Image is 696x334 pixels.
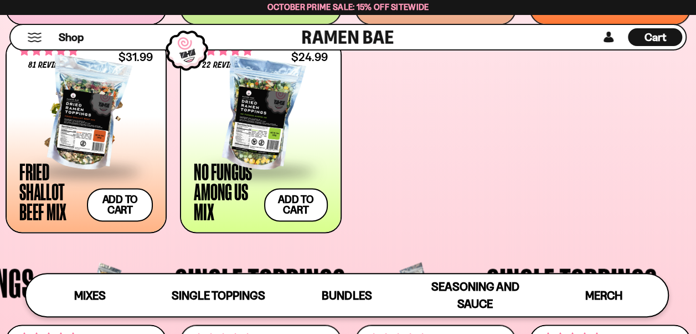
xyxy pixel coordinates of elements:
[27,33,42,42] button: Mobile Menu Trigger
[411,274,539,316] a: Seasoning and Sauce
[19,161,81,221] div: Fried Shallot Beef Mix
[487,262,657,303] span: Single Toppings
[264,188,328,221] button: Add to cart
[431,280,519,311] span: Seasoning and Sauce
[6,38,167,233] a: 4.83 stars 81 reviews $31.99 Fried Shallot Beef Mix Add to cart
[585,289,622,302] span: Merch
[539,274,668,316] a: Merch
[87,188,153,221] button: Add to cart
[59,30,84,45] span: Shop
[26,274,154,316] a: Mixes
[59,28,84,46] a: Shop
[282,274,411,316] a: Bundles
[175,262,346,303] span: Single Toppings
[180,38,341,233] a: 4.82 stars 22 reviews $24.99 No Fungus Among Us Mix Add to cart
[154,274,283,316] a: Single Toppings
[628,25,682,49] div: Cart
[645,31,666,44] span: Cart
[172,289,265,302] span: Single Toppings
[267,2,429,12] span: October Prime Sale: 15% off Sitewide
[322,289,372,302] span: Bundles
[74,289,106,302] span: Mixes
[194,161,259,221] div: No Fungus Among Us Mix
